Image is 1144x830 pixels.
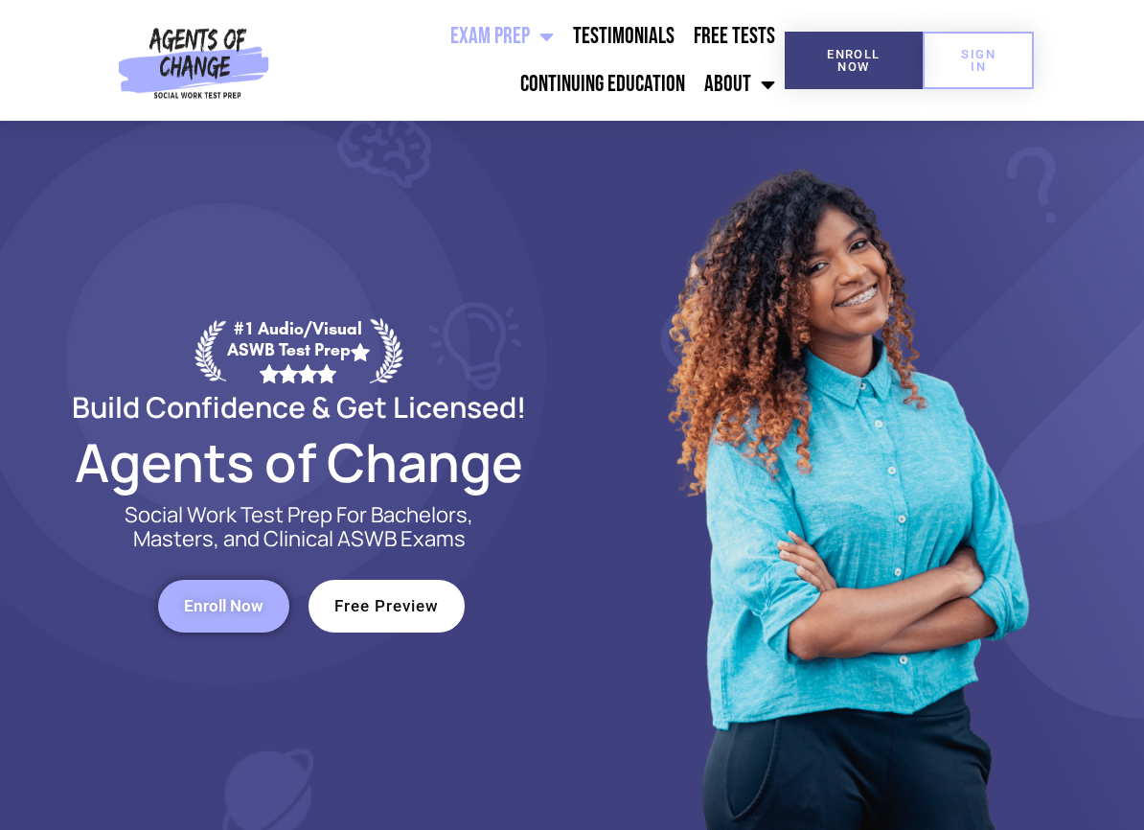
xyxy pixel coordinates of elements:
[785,32,924,89] a: Enroll Now
[334,598,439,614] span: Free Preview
[184,598,263,614] span: Enroll Now
[226,318,370,382] div: #1 Audio/Visual ASWB Test Prep
[441,12,563,60] a: Exam Prep
[695,60,785,108] a: About
[815,48,893,73] span: Enroll Now
[277,12,785,108] nav: Menu
[953,48,1003,73] span: SIGN IN
[923,32,1034,89] a: SIGN IN
[103,503,495,551] p: Social Work Test Prep For Bachelors, Masters, and Clinical ASWB Exams
[563,12,684,60] a: Testimonials
[684,12,785,60] a: Free Tests
[309,580,465,633] a: Free Preview
[511,60,695,108] a: Continuing Education
[26,440,572,484] h2: Agents of Change
[26,393,572,421] h2: Build Confidence & Get Licensed!
[158,580,289,633] a: Enroll Now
